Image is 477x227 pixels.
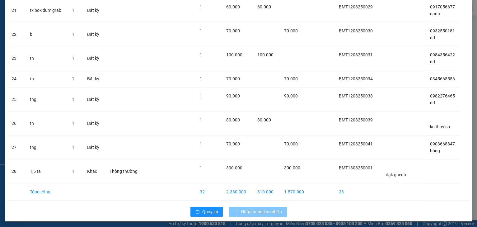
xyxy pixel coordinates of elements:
[82,135,105,159] td: Bất kỳ
[339,28,372,33] span: BMT1208250030
[339,76,372,81] span: BMT1208250034
[82,22,105,46] td: Bất kỳ
[72,169,74,174] span: 1
[82,87,105,111] td: Bất kỳ
[430,124,450,129] span: ko thay so
[241,208,282,215] span: Nhập hàng kho nhận
[284,28,298,33] span: 70.000
[7,22,25,46] td: 22
[7,87,25,111] td: 25
[72,32,74,37] span: 1
[430,100,435,105] span: dd
[284,93,298,98] span: 90.000
[257,4,271,9] span: 60.000
[7,135,25,159] td: 27
[284,76,298,81] span: 70.000
[257,52,274,57] span: 100.000
[226,141,240,146] span: 70.000
[200,28,202,33] span: 1
[234,210,241,214] span: loading
[190,207,223,217] button: rollbackQuay lại
[226,93,240,98] span: 90.000
[25,46,67,70] td: th
[25,135,67,159] td: thg
[257,117,271,122] span: 80.000
[82,70,105,87] td: Bất kỳ
[339,93,372,98] span: BMT1208250038
[430,93,455,98] span: 0982276465
[72,121,74,126] span: 1
[25,183,67,201] td: Tổng cộng
[7,70,25,87] td: 24
[430,4,455,9] span: 0917056677
[279,183,310,201] td: 1.570.000
[339,165,372,170] span: BMT1308250001
[25,70,67,87] td: th
[430,52,455,57] span: 0984356422
[105,159,143,183] td: Thông thường
[430,35,435,40] span: dd
[226,28,240,33] span: 70.000
[339,141,372,146] span: BMT1208250041
[339,117,372,122] span: BMT1208250039
[226,52,242,57] span: 100.000
[252,183,279,201] td: 810.000
[82,159,105,183] td: Khác
[430,59,435,64] span: dd
[284,165,300,170] span: 300.000
[339,4,372,9] span: BMT1208250029
[195,210,200,215] span: rollback
[195,183,221,201] td: 32
[7,46,25,70] td: 23
[72,76,74,81] span: 1
[200,76,202,81] span: 1
[82,111,105,135] td: Bất kỳ
[25,87,67,111] td: thg
[200,165,202,170] span: 1
[226,4,240,9] span: 60.000
[82,46,105,70] td: Bất kỳ
[339,52,372,57] span: BMT1208250031
[430,141,455,146] span: 0903668847
[430,148,440,153] span: hông
[221,183,252,201] td: 2.380.000
[25,22,67,46] td: b
[200,4,202,9] span: 1
[334,183,381,201] td: 28
[202,208,218,215] span: Quay lại
[7,159,25,183] td: 28
[7,111,25,135] td: 26
[72,97,74,102] span: 1
[72,145,74,150] span: 1
[430,11,440,16] span: oanh
[72,8,74,13] span: 1
[25,111,67,135] td: th
[386,172,406,177] span: dạk ghenh
[226,165,242,170] span: 300.000
[226,117,240,122] span: 80.000
[200,117,202,122] span: 1
[430,28,455,33] span: 0932550181
[226,76,240,81] span: 70.000
[229,207,287,217] button: Nhập hàng kho nhận
[25,159,67,183] td: 1,5 ta
[72,56,74,61] span: 1
[284,141,298,146] span: 70.000
[430,76,455,81] span: 0345665556
[200,93,202,98] span: 1
[200,52,202,57] span: 1
[200,141,202,146] span: 1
